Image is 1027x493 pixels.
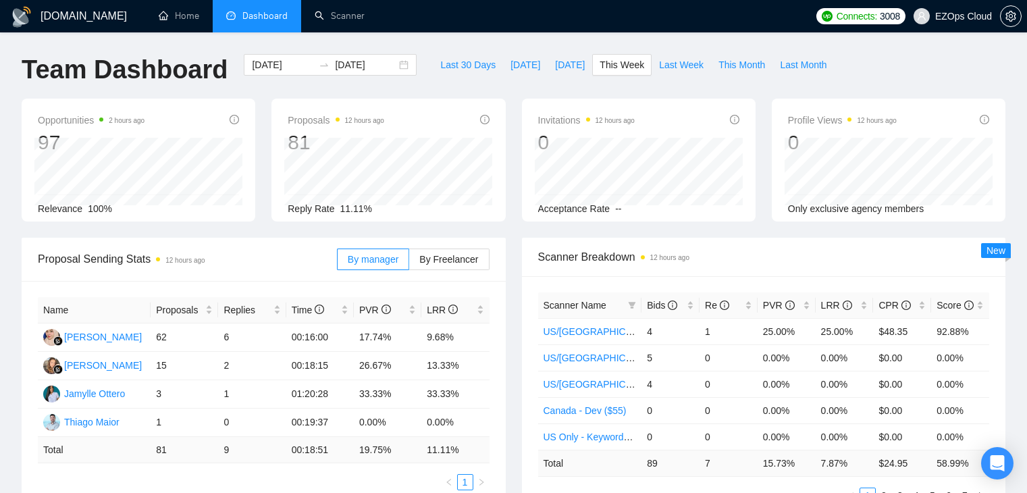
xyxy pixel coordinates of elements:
[288,112,384,128] span: Proposals
[964,301,974,310] span: info-circle
[544,353,712,363] a: US/[GEOGRAPHIC_DATA] - AWS ($40)
[758,344,816,371] td: 0.00%
[223,303,270,317] span: Replies
[857,117,896,124] time: 12 hours ago
[652,54,711,76] button: Last Week
[659,57,704,72] span: Last Week
[544,326,712,337] a: US/[GEOGRAPHIC_DATA] - AWS ($45)
[156,303,203,317] span: Proposals
[538,130,635,155] div: 0
[421,409,489,437] td: 0.00%
[43,414,60,431] img: TM
[286,352,354,380] td: 00:18:15
[931,371,989,397] td: 0.00%
[64,415,120,430] div: Thiago Maior
[615,203,621,214] span: --
[873,397,931,423] td: $0.00
[354,323,421,352] td: 17.74%
[43,329,60,346] img: AJ
[421,437,489,463] td: 11.11 %
[64,358,142,373] div: [PERSON_NAME]
[348,254,398,265] span: By manager
[218,437,286,463] td: 9
[544,405,627,416] a: Canada - Dev ($55)
[980,115,989,124] span: info-circle
[151,380,218,409] td: 3
[780,57,826,72] span: Last Month
[544,300,606,311] span: Scanner Name
[88,203,112,214] span: 100%
[319,59,330,70] span: to
[457,474,473,490] li: 1
[931,397,989,423] td: 0.00%
[873,318,931,344] td: $48.35
[758,318,816,344] td: 25.00%
[335,57,396,72] input: End date
[151,409,218,437] td: 1
[1001,11,1021,22] span: setting
[772,54,834,76] button: Last Month
[816,318,874,344] td: 25.00%
[43,416,120,427] a: TMThiago Maior
[931,318,989,344] td: 92.88%
[592,54,652,76] button: This Week
[711,54,772,76] button: This Month
[785,301,795,310] span: info-circle
[218,297,286,323] th: Replies
[38,437,151,463] td: Total
[705,300,729,311] span: Re
[700,423,758,450] td: 0
[700,344,758,371] td: 0
[555,57,585,72] span: [DATE]
[937,300,973,311] span: Score
[816,371,874,397] td: 0.00%
[151,437,218,463] td: 81
[718,57,765,72] span: This Month
[981,447,1013,479] div: Open Intercom Messenger
[650,254,689,261] time: 12 hours ago
[319,59,330,70] span: swap-right
[427,305,458,315] span: LRR
[641,423,700,450] td: 0
[544,379,715,390] a: US/[GEOGRAPHIC_DATA] - Azure ($45)
[340,203,372,214] span: 11.11%
[288,203,334,214] span: Reply Rate
[641,450,700,476] td: 89
[64,330,142,344] div: [PERSON_NAME]
[641,318,700,344] td: 4
[359,305,391,315] span: PVR
[286,380,354,409] td: 01:20:28
[421,352,489,380] td: 13.33%
[1000,5,1022,27] button: setting
[354,352,421,380] td: 26.67%
[628,301,636,309] span: filter
[292,305,324,315] span: Time
[473,474,490,490] li: Next Page
[315,305,324,314] span: info-circle
[878,300,910,311] span: CPR
[538,450,642,476] td: Total
[700,318,758,344] td: 1
[816,397,874,423] td: 0.00%
[822,11,833,22] img: upwork-logo.png
[381,305,391,314] span: info-circle
[538,249,990,265] span: Scanner Breakdown
[38,251,337,267] span: Proposal Sending Stats
[38,297,151,323] th: Name
[445,478,453,486] span: left
[218,352,286,380] td: 2
[22,54,228,86] h1: Team Dashboard
[440,57,496,72] span: Last 30 Days
[625,295,639,315] span: filter
[151,297,218,323] th: Proposals
[286,323,354,352] td: 00:16:00
[252,57,313,72] input: Start date
[242,10,288,22] span: Dashboard
[421,380,489,409] td: 33.33%
[441,474,457,490] button: left
[441,474,457,490] li: Previous Page
[758,397,816,423] td: 0.00%
[315,10,365,22] a: searchScanner
[647,300,677,311] span: Bids
[11,6,32,28] img: logo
